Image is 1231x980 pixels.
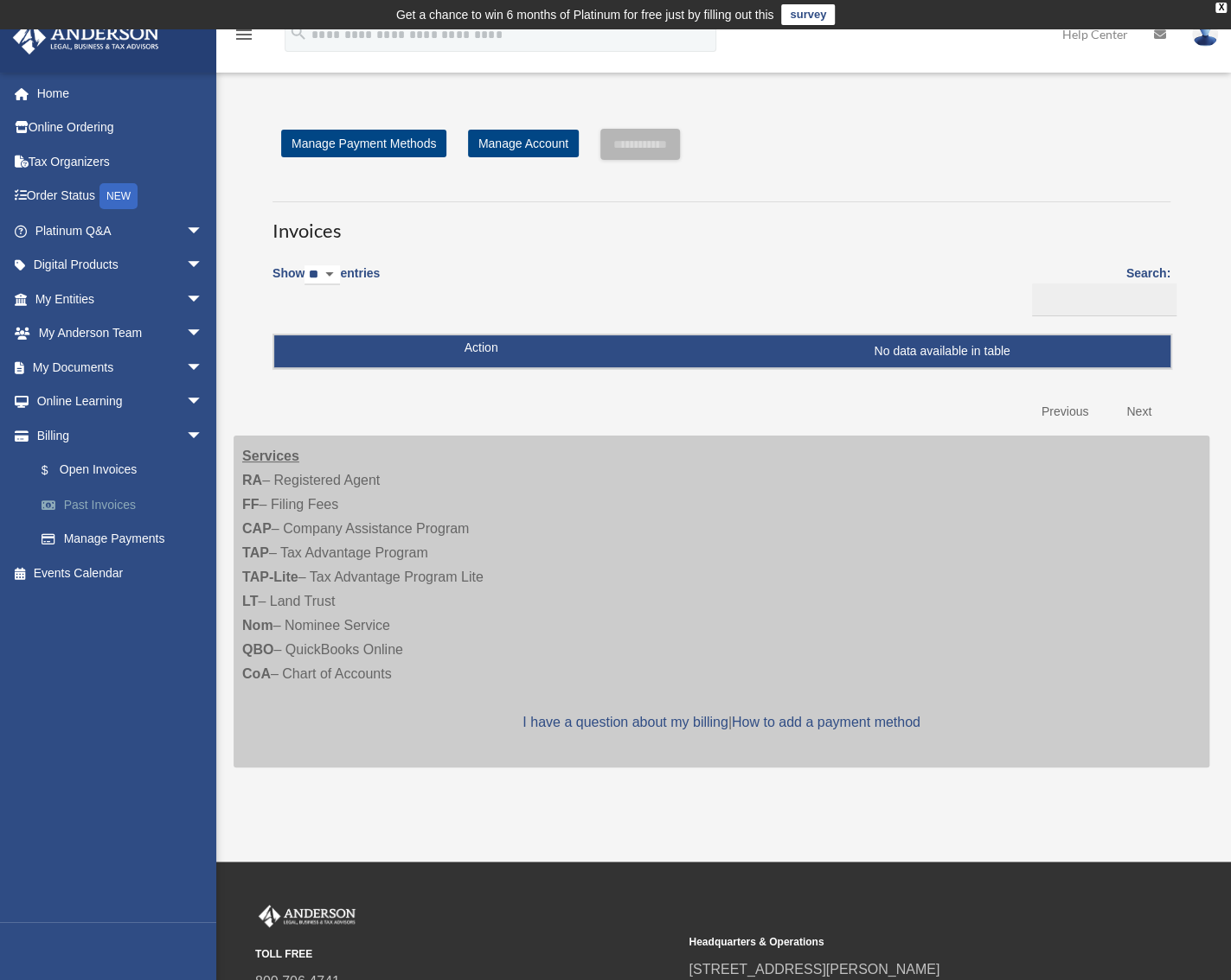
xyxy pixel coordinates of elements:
[242,570,298,584] strong: TAP-Lite
[242,618,273,633] strong: Nom
[12,385,229,419] a: Online Learningarrow_drop_down
[732,715,920,729] a: How to add a payment method
[186,213,221,249] span: arrow_drop_down
[24,453,221,488] a: $Open Invoices
[1032,283,1177,316] input: Search:
[781,4,835,25] a: survey
[1026,263,1170,316] label: Search:
[272,201,1170,245] h3: Invoices
[255,945,676,964] small: TOLL FREE
[242,473,262,487] strong: RA
[12,76,229,111] a: Home
[242,594,258,608] strong: LT
[24,487,229,522] a: Past Invoices
[1215,3,1227,13] div: close
[99,183,138,209] div: NEW
[12,556,229,590] a: Events Calendar
[242,521,272,536] strong: CAP
[305,265,340,285] select: Showentries
[12,316,229,351] a: My Anderson Teamarrow_drop_down
[12,282,229,316] a: My Entitiesarrow_drop_down
[12,111,229,145] a: Online Ordering
[689,933,1110,951] small: Headquarters & Operations
[1113,394,1164,430] a: Next
[24,522,229,557] a: Manage Payments
[186,282,221,317] span: arrow_drop_down
[274,335,1170,368] td: No data available in table
[12,179,229,214] a: Order StatusNEW
[186,350,221,385] span: arrow_drop_down
[186,316,221,352] span: arrow_drop_down
[234,24,254,45] i: menu
[12,213,229,248] a: Platinum Q&Aarrow_drop_down
[242,710,1201,735] p: |
[51,460,60,481] span: $
[234,30,254,45] a: menu
[186,248,221,283] span: arrow_drop_down
[12,248,229,283] a: Digital Productsarrow_drop_down
[12,350,229,385] a: My Documentsarrow_drop_down
[281,130,446,157] a: Manage Payment Methods
[234,436,1209,767] div: – Registered Agent – Filing Fees – Company Assistance Program – Tax Advantage Program – Tax Advan...
[396,4,774,25] div: Get a chance to win 6 months of Platinum for free just by filling out this
[12,418,229,453] a: Billingarrow_drop_down
[689,962,939,977] a: [STREET_ADDRESS][PERSON_NAME]
[186,418,221,454] span: arrow_drop_down
[523,715,728,729] a: I have a question about my billing
[242,642,273,657] strong: QBO
[242,545,269,560] strong: TAP
[272,263,380,302] label: Show entries
[242,497,260,512] strong: FF
[1029,394,1101,430] a: Previous
[255,905,359,927] img: Anderson Advisors Platinum Portal
[8,21,164,54] img: Anderson Advisors Platinum Portal
[1192,22,1218,47] img: User Pic
[289,23,308,42] i: search
[12,144,229,179] a: Tax Organizers
[242,449,299,463] strong: Services
[242,666,271,681] strong: CoA
[468,130,579,157] a: Manage Account
[186,385,221,420] span: arrow_drop_down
